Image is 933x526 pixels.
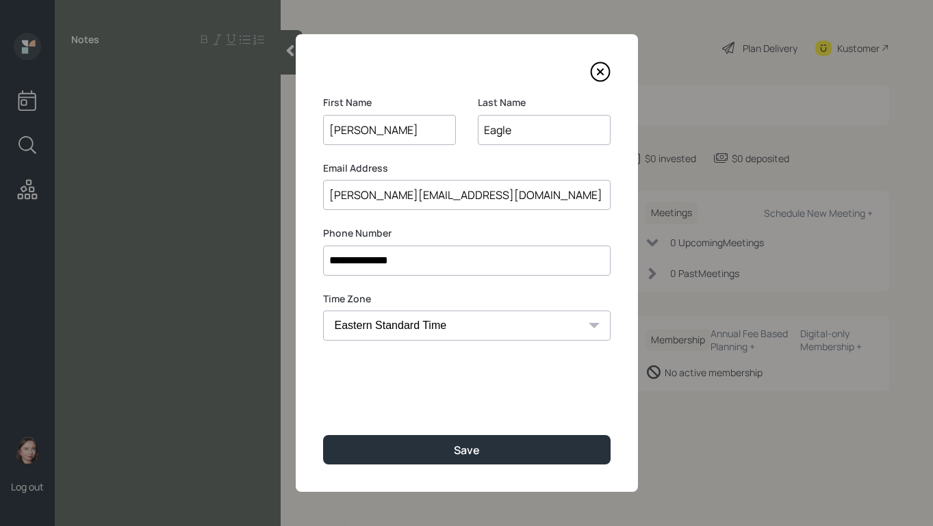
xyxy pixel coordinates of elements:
[478,96,611,109] label: Last Name
[454,443,480,458] div: Save
[323,96,456,109] label: First Name
[323,292,611,306] label: Time Zone
[323,226,611,240] label: Phone Number
[323,435,611,464] button: Save
[323,161,611,175] label: Email Address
